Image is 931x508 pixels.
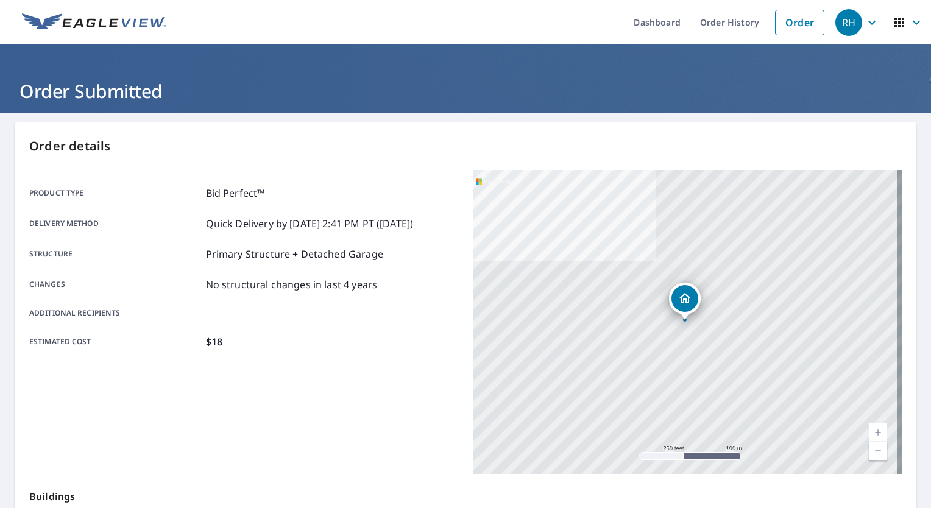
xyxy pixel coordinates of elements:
img: EV Logo [22,13,166,32]
p: Product type [29,186,201,200]
div: Dropped pin, building 1, Residential property, 3608 Exuma Way Naples, FL 34119 [669,283,701,320]
p: Estimated cost [29,334,201,349]
p: $18 [206,334,222,349]
p: No structural changes in last 4 years [206,277,378,292]
p: Delivery method [29,216,201,231]
p: Structure [29,247,201,261]
a: Current Level 17, Zoom Out [869,442,887,460]
h1: Order Submitted [15,79,916,104]
p: Bid Perfect™ [206,186,265,200]
div: RH [835,9,862,36]
p: Changes [29,277,201,292]
p: Additional recipients [29,308,201,319]
a: Current Level 17, Zoom In [869,423,887,442]
p: Quick Delivery by [DATE] 2:41 PM PT ([DATE]) [206,216,414,231]
p: Order details [29,137,902,155]
p: Primary Structure + Detached Garage [206,247,383,261]
a: Order [775,10,824,35]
